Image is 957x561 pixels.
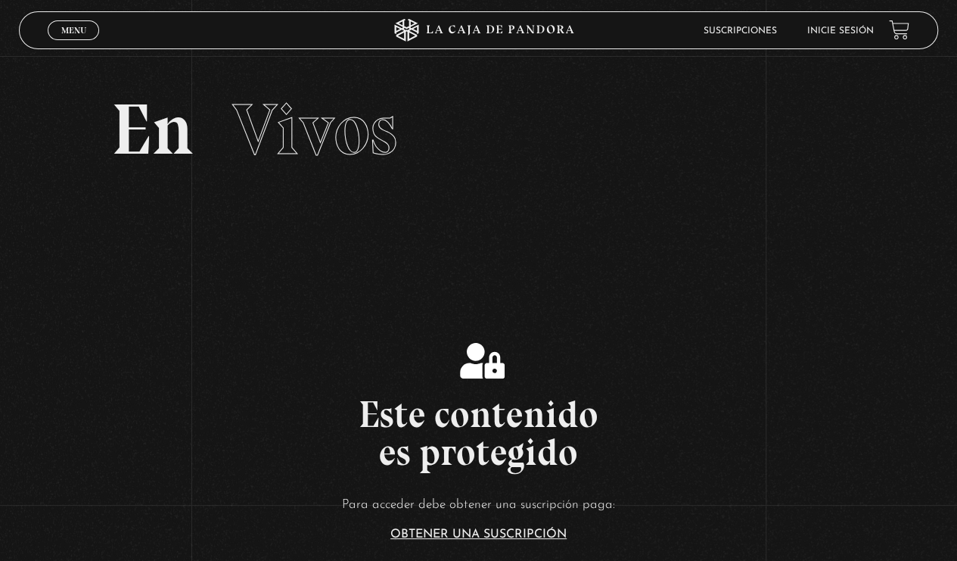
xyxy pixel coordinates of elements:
[56,39,92,49] span: Cerrar
[232,86,397,173] span: Vivos
[807,26,874,36] a: Inicie sesión
[704,26,777,36] a: Suscripciones
[390,528,567,541] a: Obtener una suscripción
[61,26,86,35] span: Menu
[111,94,847,166] h2: En
[889,20,909,40] a: View your shopping cart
